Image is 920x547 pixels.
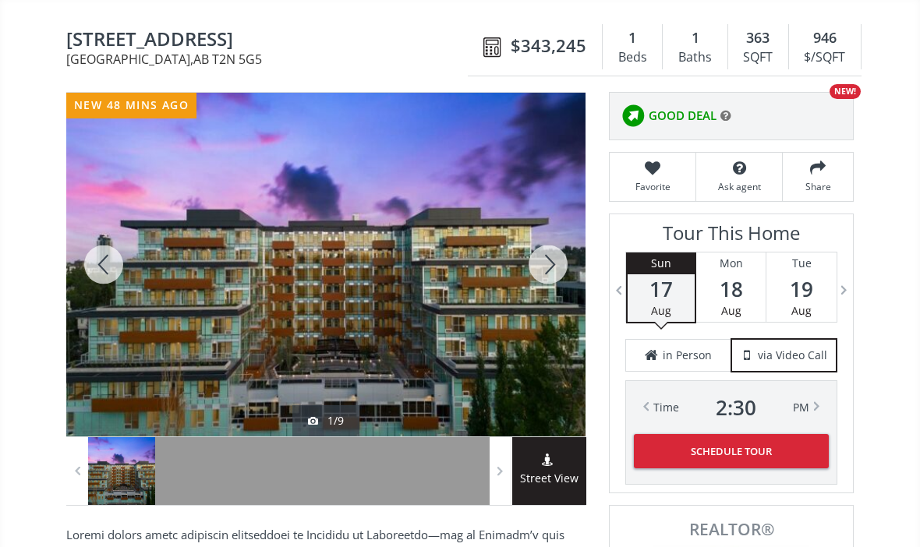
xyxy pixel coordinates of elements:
h3: Tour This Home [625,222,837,252]
div: Mon [696,252,766,274]
span: 110 18A Street NW #743 [66,29,476,53]
span: Aug [651,303,671,318]
span: 18 [696,278,766,300]
div: 1 [671,28,719,48]
div: SQFT [736,46,780,69]
span: via Video Call [758,348,827,363]
span: Street View [512,470,586,488]
span: Favorite [617,180,688,193]
div: Beds [610,46,654,69]
div: 1 [610,28,654,48]
div: $/SQFT [797,46,853,69]
span: [GEOGRAPHIC_DATA] , AB T2N 5G5 [66,53,476,65]
div: 1/9 [308,413,344,429]
span: GOOD DEAL [649,108,717,124]
span: Share [791,180,845,193]
button: Schedule Tour [634,434,829,468]
span: Ask agent [704,180,774,193]
span: 19 [766,278,837,300]
span: in Person [663,348,712,363]
span: Aug [721,303,741,318]
div: Baths [671,46,719,69]
div: 946 [797,28,853,48]
div: NEW! [830,84,861,99]
div: Sun [628,252,695,274]
span: Aug [791,303,812,318]
span: 17 [628,278,695,300]
div: Time PM [653,397,809,418]
span: 2 : 30 [716,397,756,418]
div: Tue [766,252,837,274]
div: new 48 mins ago [66,93,196,118]
div: 110 18A Street NW #743 Calgary, AB T2N 5G5 - Photo 1 of 9 [66,93,586,436]
span: $343,245 [511,34,586,58]
img: rating icon [617,101,649,132]
span: 363 [746,28,770,48]
span: REALTOR® [627,521,836,538]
